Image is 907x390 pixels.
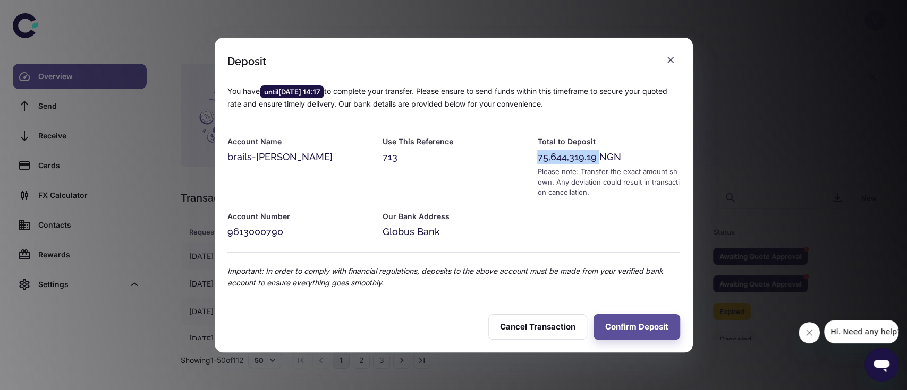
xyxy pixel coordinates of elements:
[227,85,680,110] p: You have to complete your transfer. Please ensure to send funds within this timeframe to secure y...
[799,322,820,343] iframe: Close message
[382,211,524,222] h6: Our Bank Address
[227,211,370,222] h6: Account Number
[6,7,77,16] span: Hi. Need any help?
[594,314,680,340] button: Confirm Deposit
[537,136,680,148] h6: Total to Deposit
[227,265,680,289] p: Important: In order to comply with financial regulations, deposits to the above account must be m...
[824,320,898,343] iframe: Message from company
[382,136,524,148] h6: Use This Reference
[227,150,370,164] div: brails-[PERSON_NAME]
[227,136,370,148] h6: Account Name
[260,86,324,97] span: until [DATE] 14:17
[488,314,587,340] button: Cancel Transaction
[227,224,370,239] div: 9613000790
[864,348,898,382] iframe: Button to launch messaging window
[537,167,680,198] div: Please note: Transfer the exact amount shown. Any deviation could result in transaction cancellat...
[382,224,524,239] div: Globus Bank
[537,150,680,164] div: 75,644,319.19 NGN
[382,150,524,164] div: 713
[227,55,266,68] div: Deposit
